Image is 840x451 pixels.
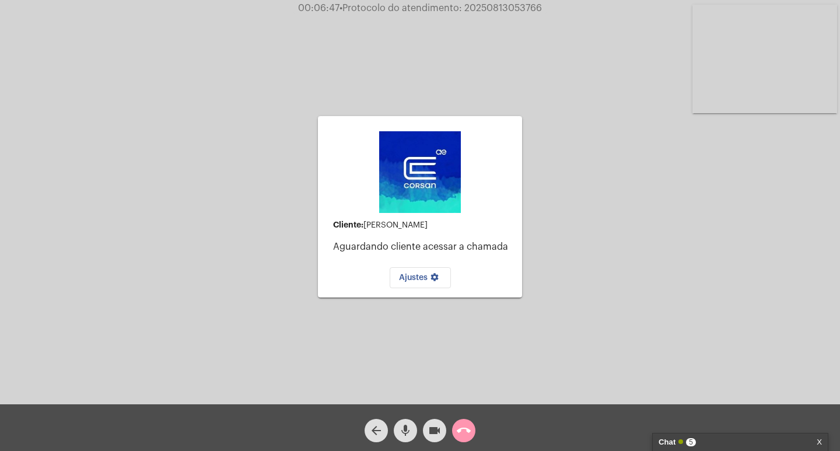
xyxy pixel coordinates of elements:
strong: Cliente: [333,221,363,229]
p: Aguardando cliente acessar a chamada [333,242,513,252]
span: Protocolo do atendimento: 20250813053766 [339,4,542,13]
mat-icon: call_end [457,424,471,438]
strong: Chat [659,433,675,451]
span: 00:06:47 [298,4,339,13]
span: Ajustes [399,274,442,282]
a: X [817,433,822,451]
img: d4669ae0-8c07-2337-4f67-34b0df7f5ae4.jpeg [379,131,461,213]
div: [PERSON_NAME] [333,221,513,230]
mat-icon: mic [398,424,412,438]
span: • [339,4,342,13]
mat-icon: videocam [428,424,442,438]
mat-icon: settings [428,272,442,286]
span: 5 [686,438,696,446]
button: Ajustes [390,267,451,288]
mat-icon: arrow_back [369,424,383,438]
span: Online [678,439,683,444]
